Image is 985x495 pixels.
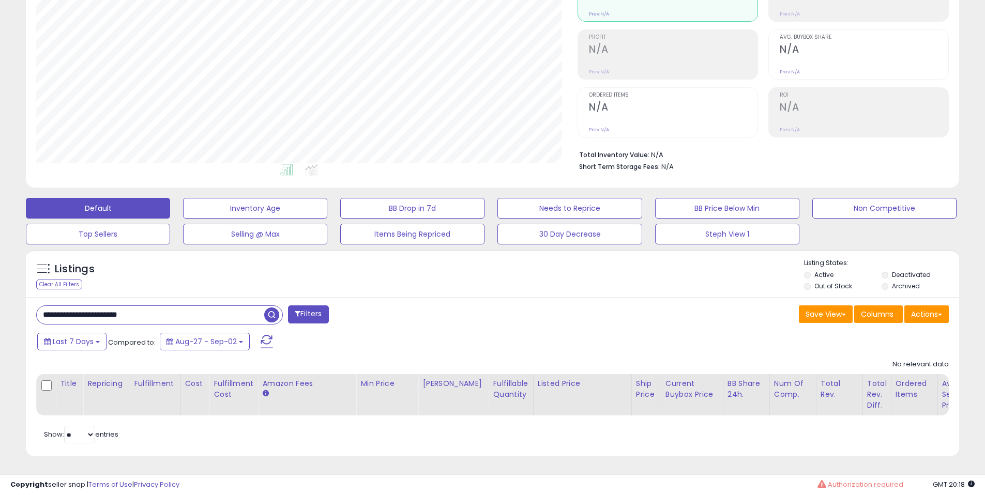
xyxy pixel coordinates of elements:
[589,127,609,133] small: Prev: N/A
[892,360,949,369] div: No relevant data
[780,11,800,17] small: Prev: N/A
[340,224,484,244] button: Items Being Repriced
[904,305,949,323] button: Actions
[288,305,328,323] button: Filters
[780,35,948,40] span: Avg. Buybox Share
[589,92,757,98] span: Ordered Items
[493,378,528,400] div: Fulfillable Quantity
[360,378,414,389] div: Min Price
[55,262,95,276] h5: Listings
[780,101,948,115] h2: N/A
[812,198,957,219] button: Non Competitive
[780,92,948,98] span: ROI
[183,224,327,244] button: Selling @ Max
[538,378,627,389] div: Listed Price
[37,333,107,350] button: Last 7 Days
[53,336,94,347] span: Last 7 Days
[36,280,82,289] div: Clear All Filters
[861,309,893,319] span: Columns
[780,127,800,133] small: Prev: N/A
[262,389,268,398] small: Amazon Fees.
[655,198,799,219] button: BB Price Below Min
[728,378,765,400] div: BB Share 24h.
[340,198,484,219] button: BB Drop in 7d
[175,336,237,347] span: Aug-27 - Sep-02
[854,305,903,323] button: Columns
[814,270,834,279] label: Active
[799,305,853,323] button: Save View
[579,148,941,160] li: N/A
[26,198,170,219] button: Default
[896,378,933,400] div: Ordered Items
[134,479,179,489] a: Privacy Policy
[422,378,484,389] div: [PERSON_NAME]
[655,224,799,244] button: Steph View 1
[87,378,125,389] div: Repricing
[183,198,327,219] button: Inventory Age
[780,69,800,75] small: Prev: N/A
[804,258,959,268] p: Listing States:
[589,69,609,75] small: Prev: N/A
[636,378,657,400] div: Ship Price
[497,224,642,244] button: 30 Day Decrease
[892,282,920,290] label: Archived
[579,150,649,159] b: Total Inventory Value:
[589,101,757,115] h2: N/A
[214,378,253,400] div: Fulfillment Cost
[579,162,660,171] b: Short Term Storage Fees:
[814,282,852,290] label: Out of Stock
[160,333,250,350] button: Aug-27 - Sep-02
[821,378,858,400] div: Total Rev.
[10,480,179,490] div: seller snap | |
[774,378,812,400] div: Num of Comp.
[589,11,609,17] small: Prev: N/A
[26,224,170,244] button: Top Sellers
[44,429,118,439] span: Show: entries
[867,378,887,411] div: Total Rev. Diff.
[892,270,931,279] label: Deactivated
[88,479,132,489] a: Terms of Use
[589,35,757,40] span: Profit
[185,378,205,389] div: Cost
[942,378,980,411] div: Avg Selling Price
[108,337,156,347] span: Compared to:
[10,479,48,489] strong: Copyright
[60,378,79,389] div: Title
[589,43,757,57] h2: N/A
[262,378,352,389] div: Amazon Fees
[661,162,674,172] span: N/A
[780,43,948,57] h2: N/A
[665,378,719,400] div: Current Buybox Price
[497,198,642,219] button: Needs to Reprice
[933,479,975,489] span: 2025-09-10 20:18 GMT
[134,378,176,389] div: Fulfillment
